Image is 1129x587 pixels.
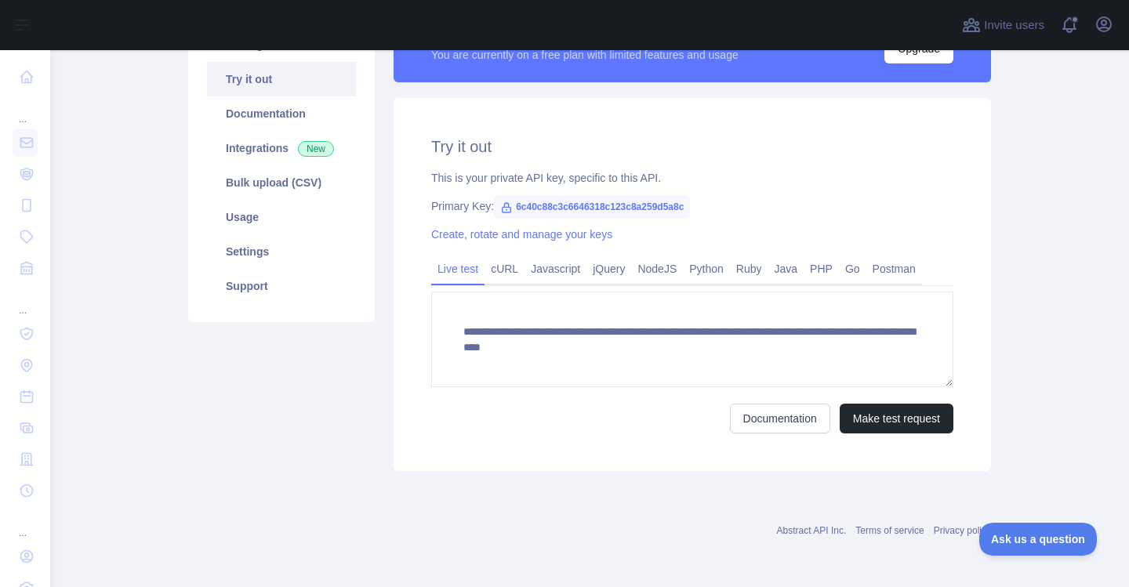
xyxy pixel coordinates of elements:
a: Postman [866,256,922,281]
a: Go [839,256,866,281]
a: Abstract API Inc. [777,525,847,536]
a: Support [207,269,356,303]
a: Settings [207,234,356,269]
div: ... [13,508,38,539]
span: New [298,141,334,157]
a: Usage [207,200,356,234]
a: jQuery [586,256,631,281]
div: ... [13,94,38,125]
h2: Try it out [431,136,953,158]
a: PHP [804,256,839,281]
a: Documentation [730,404,830,433]
a: NodeJS [631,256,683,281]
a: Live test [431,256,485,281]
a: cURL [485,256,525,281]
a: Ruby [730,256,768,281]
a: Python [683,256,730,281]
div: Primary Key: [431,198,953,214]
div: You are currently on a free plan with limited features and usage [431,47,739,63]
a: Javascript [525,256,586,281]
a: Terms of service [855,525,924,536]
button: Make test request [840,404,953,433]
a: Try it out [207,62,356,96]
a: Create, rotate and manage your keys [431,228,612,241]
div: This is your private API key, specific to this API. [431,170,953,186]
a: Privacy policy [934,525,991,536]
a: Bulk upload (CSV) [207,165,356,200]
a: Documentation [207,96,356,131]
div: ... [13,285,38,317]
iframe: Toggle Customer Support [979,523,1098,556]
span: 6c40c88c3c6646318c123c8a259d5a8c [494,195,690,219]
span: Invite users [984,16,1044,34]
a: Java [768,256,804,281]
button: Invite users [959,13,1047,38]
a: Integrations New [207,131,356,165]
